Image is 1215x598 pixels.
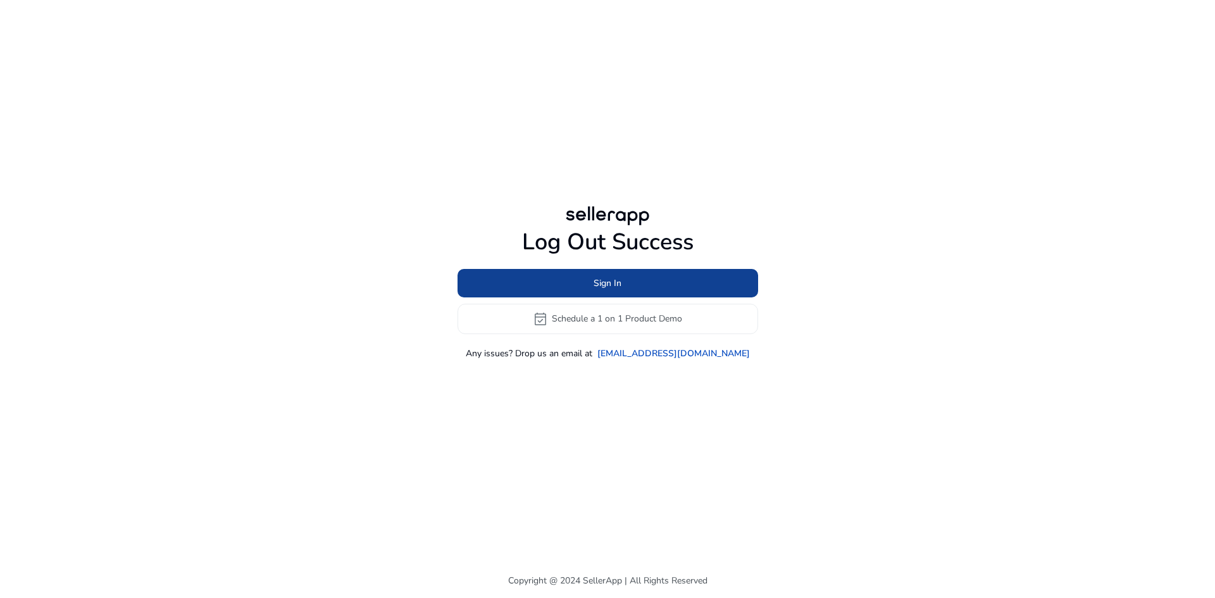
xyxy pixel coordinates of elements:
p: Any issues? Drop us an email at [466,347,592,360]
span: Sign In [594,277,621,290]
h1: Log Out Success [458,228,758,256]
button: Sign In [458,269,758,297]
a: [EMAIL_ADDRESS][DOMAIN_NAME] [597,347,750,360]
span: event_available [533,311,548,327]
button: event_availableSchedule a 1 on 1 Product Demo [458,304,758,334]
